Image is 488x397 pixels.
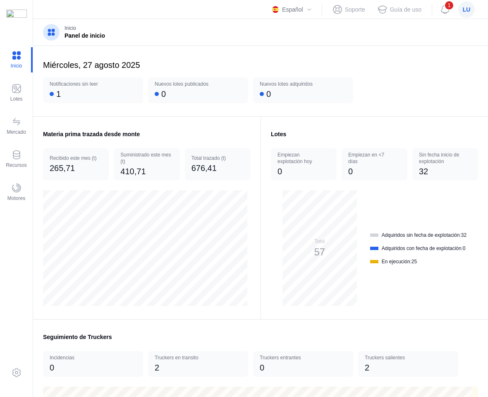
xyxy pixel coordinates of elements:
div: Empiezan explotación hoy [277,152,321,165]
div: Inicio [65,25,76,31]
div: 1 [56,88,61,100]
div: 410,71 [120,166,146,177]
div: 0 [50,362,54,373]
button: Guía de uso [374,2,425,17]
a: Empiezan en <7 días0 [342,148,407,180]
div: Nuevos lotes adquiridos [260,81,337,87]
div: 0 [266,88,271,100]
div: Nuevos lotes publicados [155,81,232,87]
div: Truckers entrantes [260,354,337,361]
div: 0 [260,362,264,373]
div: Motores [7,195,25,202]
img: logoRight.svg [6,10,27,30]
div: 0 [348,166,353,177]
div: Truckers salientes [365,354,443,361]
div: Sin fecha inicio de explotación [419,152,462,165]
div: 265,71 [50,162,75,174]
div: Lotes [10,96,22,102]
span: | [410,259,411,265]
div: Adquiridos sin fecha de explotación 32 [382,232,466,238]
div: 0 [161,88,166,100]
a: Notificaciones sin leer1 [43,77,143,103]
a: Incidencias0 [43,351,143,377]
div: Incidencias [50,354,127,361]
div: Guía de uso [390,5,421,14]
div: Truckers en transito [155,354,232,361]
a: Nuevos lotes publicados0 [148,77,248,103]
a: Empiezan explotación hoy0 [271,148,337,180]
div: En ejecución 25 [382,258,417,265]
div: 2 [365,362,369,373]
div: Recursos [6,162,27,168]
div: Soporte [345,5,365,14]
div: Total trazado (t) [191,155,244,161]
div: Mercado [7,129,26,135]
a: Sin fecha inicio de explotación32 [412,148,478,180]
div: Suministrado este mes (t) [120,152,173,165]
span: 1 [444,0,454,10]
div: Panel de inicio [65,31,105,40]
div: Seguimiento de Truckers [43,333,478,341]
span: | [460,232,461,238]
div: Español [269,2,316,17]
div: 2 [155,362,159,373]
a: Truckers en transito2 [148,351,248,377]
a: Truckers entrantes0 [253,351,353,377]
div: Empiezan en <7 días [348,152,392,165]
div: Notificaciones sin leer [50,81,127,87]
div: 32 [419,166,428,177]
a: Truckers salientes2 [358,351,458,377]
a: Nuevos lotes adquiridos0 [253,77,353,103]
div: Adquiridos con fecha de explotación 0 [382,245,466,252]
span: lu [463,5,471,14]
div: 676,41 [191,162,217,174]
div: 0 [277,166,282,177]
div: Miércoles, 27 agosto 2025 [43,59,478,67]
div: Lotes [271,130,478,138]
div: Materia prima trazada desde monte [43,130,251,138]
div: Recibido este mes (t) [50,155,102,161]
span: | [462,245,463,251]
button: Soporte [329,2,369,17]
